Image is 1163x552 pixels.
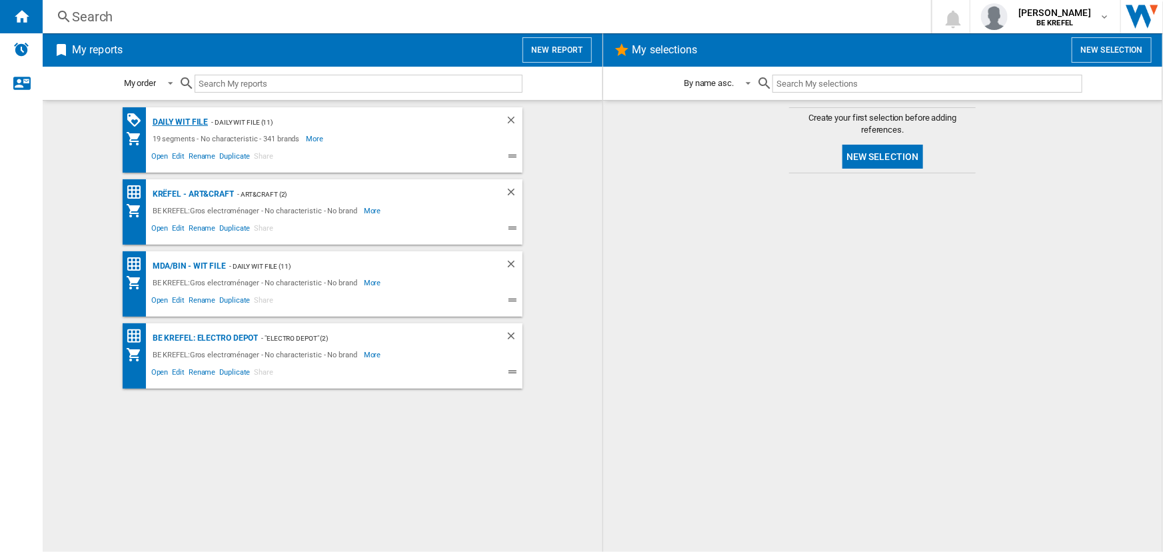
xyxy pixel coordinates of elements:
[126,112,149,129] div: PROMOTIONS Matrix
[208,114,478,131] div: - Daily WIT file (11)
[187,294,217,310] span: Rename
[170,222,187,238] span: Edit
[149,366,171,382] span: Open
[252,294,275,310] span: Share
[217,294,252,310] span: Duplicate
[505,114,523,131] div: Delete
[630,37,700,63] h2: My selections
[126,256,149,273] div: Price Matrix
[364,203,383,219] span: More
[126,347,149,363] div: My Assortment
[306,131,325,147] span: More
[187,150,217,166] span: Rename
[684,78,734,88] div: By name asc.
[149,131,307,147] div: 19 segments - No characteristic - 341 brands
[789,112,976,136] span: Create your first selection before adding references.
[72,7,896,26] div: Search
[252,366,275,382] span: Share
[1018,6,1091,19] span: [PERSON_NAME]
[126,184,149,201] div: Price Matrix
[126,203,149,219] div: My Assortment
[149,330,259,347] div: BE KREFEL: Electro depot
[195,75,523,93] input: Search My reports
[364,347,383,363] span: More
[149,114,209,131] div: Daily WIT file
[1072,37,1152,63] button: New selection
[149,150,171,166] span: Open
[149,203,364,219] div: BE KREFEL:Gros electroménager - No characteristic - No brand
[149,222,171,238] span: Open
[217,222,252,238] span: Duplicate
[149,294,171,310] span: Open
[505,258,523,275] div: Delete
[226,258,479,275] div: - Daily WIT file (11)
[258,330,478,347] div: - "Electro depot" (2)
[505,330,523,347] div: Delete
[126,328,149,345] div: Price Matrix
[772,75,1082,93] input: Search My selections
[149,186,234,203] div: Krëfel - Art&Craft
[187,366,217,382] span: Rename
[252,150,275,166] span: Share
[149,275,364,291] div: BE KREFEL:Gros electroménager - No characteristic - No brand
[217,150,252,166] span: Duplicate
[981,3,1008,30] img: profile.jpg
[1036,19,1073,27] b: BE KREFEL
[149,347,364,363] div: BE KREFEL:Gros electroménager - No characteristic - No brand
[170,150,187,166] span: Edit
[523,37,591,63] button: New report
[252,222,275,238] span: Share
[187,222,217,238] span: Rename
[170,366,187,382] span: Edit
[126,275,149,291] div: My Assortment
[69,37,125,63] h2: My reports
[217,366,252,382] span: Duplicate
[505,186,523,203] div: Delete
[124,78,156,88] div: My order
[149,258,226,275] div: MDA/BIN - WIT file
[364,275,383,291] span: More
[842,145,923,169] button: New selection
[170,294,187,310] span: Edit
[234,186,479,203] div: - Art&Craft (2)
[13,41,29,57] img: alerts-logo.svg
[126,131,149,147] div: My Assortment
